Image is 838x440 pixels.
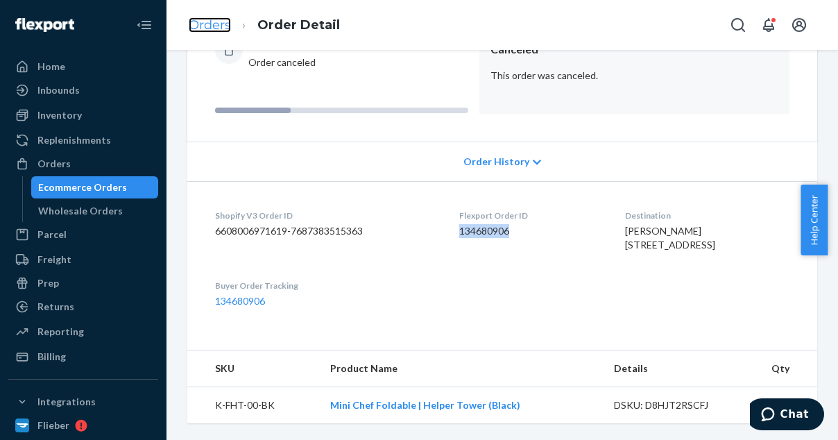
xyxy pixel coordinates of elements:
div: Flieber [37,418,69,432]
p: This order was canceled. [490,69,778,83]
button: Integrations [8,391,158,413]
dt: Destination [625,210,789,221]
div: Orders [37,157,71,171]
a: 134680906 [215,295,265,307]
a: Mini Chef Foldable | Helper Tower (Black) [330,399,520,411]
div: Reporting [37,325,84,339]
a: Freight [8,248,158,271]
div: Freight [37,253,71,266]
dd: 6608006971619-7687383515363 [215,224,437,238]
a: Orders [8,153,158,175]
img: Flexport logo [15,18,74,32]
div: Parcel [37,228,67,242]
a: Parcel [8,223,158,246]
a: Replenishments [8,129,158,151]
a: Wholesale Orders [31,200,159,222]
span: Order History [463,155,529,169]
ol: breadcrumbs [178,5,351,46]
button: Close Navigation [130,11,158,39]
button: Open account menu [785,11,813,39]
div: Order canceled [248,31,343,69]
div: Inbounds [37,83,80,97]
a: Inventory [8,104,158,126]
a: Order Detail [257,17,340,33]
a: Orders [189,17,231,33]
a: Flieber [8,414,158,437]
button: Open notifications [755,11,783,39]
th: Product Name [319,350,603,387]
a: Ecommerce Orders [31,176,159,198]
div: Billing [37,350,66,364]
td: 1 [741,387,817,424]
dd: 134680906 [459,224,602,238]
td: K-FHT-00-BK [187,387,319,424]
div: Ecommerce Orders [38,180,127,194]
a: Billing [8,346,158,368]
dt: Buyer Order Tracking [215,280,437,291]
div: Inventory [37,108,82,122]
div: Integrations [37,395,96,409]
a: Prep [8,272,158,294]
th: Details [603,350,742,387]
a: Returns [8,296,158,318]
div: Returns [37,300,74,314]
button: Help Center [801,185,828,255]
a: Reporting [8,321,158,343]
th: Qty [741,350,817,387]
th: SKU [187,350,319,387]
dt: Shopify V3 Order ID [215,210,437,221]
iframe: Opens a widget where you can chat to one of our agents [750,398,824,433]
div: DSKU: D8HJT2RSCFJ [614,398,730,412]
div: Replenishments [37,133,111,147]
button: Open Search Box [724,11,752,39]
div: Prep [37,276,59,290]
div: Wholesale Orders [38,204,123,218]
a: Inbounds [8,79,158,101]
span: [PERSON_NAME] [STREET_ADDRESS] [625,225,715,251]
dt: Flexport Order ID [459,210,602,221]
div: Home [37,60,65,74]
a: Home [8,56,158,78]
